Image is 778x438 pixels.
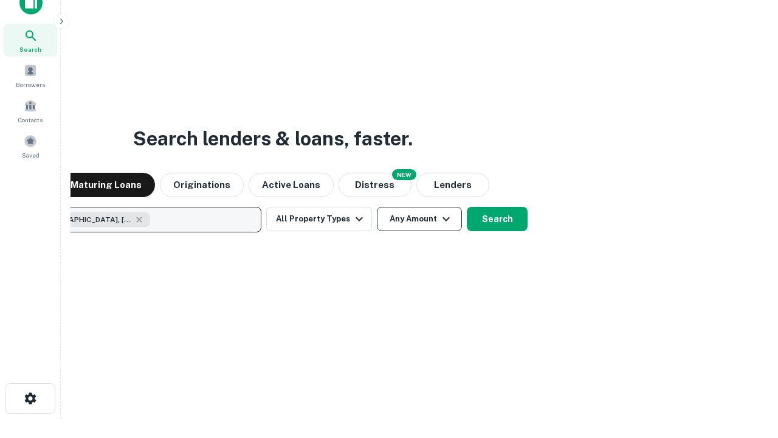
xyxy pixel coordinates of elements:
[16,80,45,89] span: Borrowers
[467,207,528,231] button: Search
[22,150,40,160] span: Saved
[4,130,57,162] a: Saved
[266,207,372,231] button: All Property Types
[717,341,778,399] iframe: Chat Widget
[18,115,43,125] span: Contacts
[249,173,334,197] button: Active Loans
[41,214,132,225] span: [GEOGRAPHIC_DATA], [GEOGRAPHIC_DATA], [GEOGRAPHIC_DATA]
[416,173,489,197] button: Lenders
[19,44,41,54] span: Search
[133,124,413,153] h3: Search lenders & loans, faster.
[160,173,244,197] button: Originations
[4,24,57,57] a: Search
[392,169,416,180] div: NEW
[339,173,411,197] button: Search distressed loans with lien and other non-mortgage details.
[4,94,57,127] a: Contacts
[4,59,57,92] a: Borrowers
[57,173,155,197] button: Maturing Loans
[18,207,261,232] button: [GEOGRAPHIC_DATA], [GEOGRAPHIC_DATA], [GEOGRAPHIC_DATA]
[377,207,462,231] button: Any Amount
